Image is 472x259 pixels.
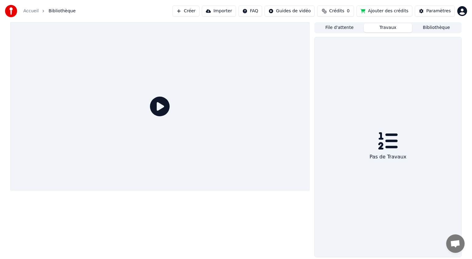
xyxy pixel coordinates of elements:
[364,23,412,32] button: Travaux
[23,8,39,14] a: Accueil
[329,8,344,14] span: Crédits
[172,6,199,17] button: Créer
[412,23,461,32] button: Bibliothèque
[238,6,262,17] button: FAQ
[315,23,364,32] button: File d'attente
[49,8,76,14] span: Bibliothèque
[415,6,455,17] button: Paramètres
[367,151,409,163] div: Pas de Travaux
[5,5,17,17] img: youka
[202,6,236,17] button: Importer
[426,8,451,14] div: Paramètres
[347,8,350,14] span: 0
[356,6,412,17] button: Ajouter des crédits
[317,6,354,17] button: Crédits0
[265,6,315,17] button: Guides de vidéo
[23,8,76,14] nav: breadcrumb
[446,234,465,253] div: Ouvrir le chat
